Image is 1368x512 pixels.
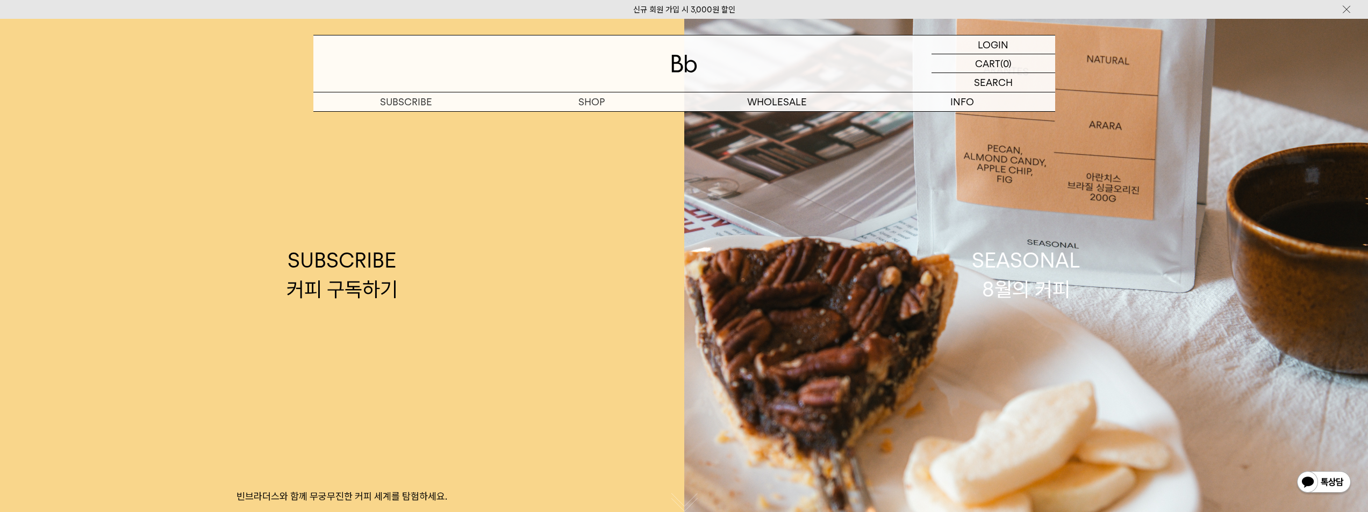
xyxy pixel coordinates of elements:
[932,35,1055,54] a: LOGIN
[633,5,735,15] a: 신규 회원 가입 시 3,000원 할인
[870,92,1055,111] p: INFO
[975,54,1000,73] p: CART
[499,92,684,111] a: SHOP
[313,92,499,111] a: SUBSCRIBE
[287,246,398,303] div: SUBSCRIBE 커피 구독하기
[684,92,870,111] p: WHOLESALE
[978,35,1008,54] p: LOGIN
[972,246,1080,303] div: SEASONAL 8월의 커피
[974,73,1013,92] p: SEARCH
[1296,470,1352,496] img: 카카오톡 채널 1:1 채팅 버튼
[671,55,697,73] img: 로고
[1000,54,1012,73] p: (0)
[932,54,1055,73] a: CART (0)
